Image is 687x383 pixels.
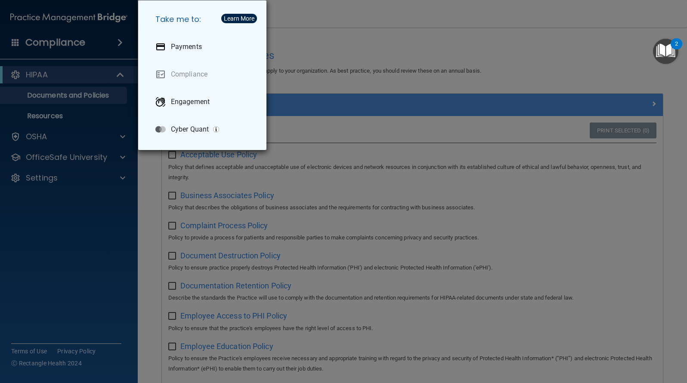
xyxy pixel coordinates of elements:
p: Cyber Quant [171,125,209,134]
div: Learn More [224,15,254,21]
h5: Take me to: [149,7,260,31]
a: Payments [149,35,260,59]
a: Engagement [149,90,260,114]
p: Engagement [171,98,210,106]
p: Payments [171,43,202,51]
a: Compliance [149,62,260,86]
button: Learn More [221,14,257,23]
button: Open Resource Center, 2 new notifications [653,39,678,64]
a: Cyber Quant [149,117,260,141]
div: 2 [675,44,678,55]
